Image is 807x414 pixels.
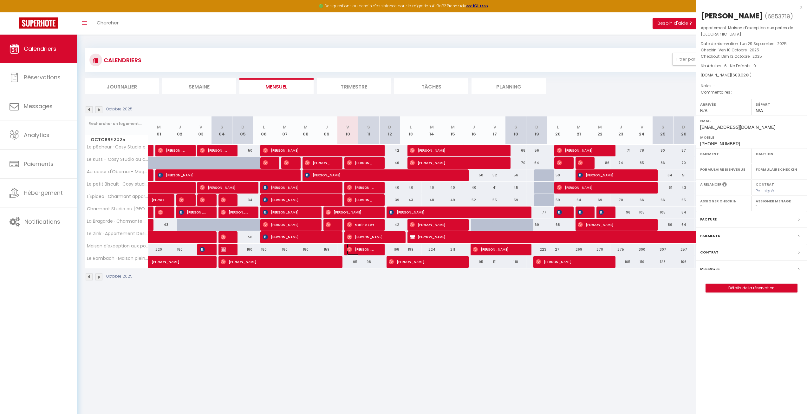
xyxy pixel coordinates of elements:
[700,182,721,187] label: A relancer
[765,12,793,21] span: ( )
[730,63,756,69] span: Nb Enfants : 0
[700,198,747,204] label: Assigner Checkin
[700,233,720,239] label: Paiements
[701,83,802,89] p: Notes :
[731,72,752,78] span: ( € )
[700,141,740,146] span: [PHONE_NUMBER]
[701,25,793,37] span: Maison d’exception aux portes de [GEOGRAPHIC_DATA]
[767,12,790,20] span: 6853719
[721,54,762,59] span: Dim 12 Octobre . 2025
[701,72,802,78] div: [DOMAIN_NAME]
[700,108,707,113] span: N/A
[706,284,797,292] a: Détails de la réservation
[701,25,802,37] p: Appartement :
[700,125,775,130] span: [EMAIL_ADDRESS][DOMAIN_NAME]
[706,284,797,292] button: Détails de la réservation
[756,101,803,108] label: Départ
[756,182,774,186] label: Contrat
[700,151,747,157] label: Paiement
[700,166,747,173] label: Formulaire Bienvenue
[700,118,803,124] label: Email
[719,47,759,53] span: Ven 10 Octobre . 2025
[700,101,747,108] label: Arrivée
[740,41,787,46] span: Lun 29 Septembre . 2025
[701,11,763,21] div: [PERSON_NAME]
[756,198,803,204] label: Assigner Menage
[722,182,727,189] i: Sélectionner OUI si vous souhaiter envoyer les séquences de messages post-checkout
[700,134,803,141] label: Mobile
[732,72,746,78] span: 688.02
[713,83,716,89] span: -
[700,266,719,272] label: Messages
[701,53,802,60] p: Checkout :
[701,41,802,47] p: Date de réservation :
[701,47,802,53] p: Checkin :
[756,151,803,157] label: Caution
[732,89,734,95] span: -
[756,166,803,173] label: Formulaire Checkin
[700,216,717,223] label: Facture
[756,108,763,113] span: N/A
[756,188,774,194] span: Pas signé
[696,3,802,11] div: x
[701,63,756,69] span: Nb Adultes : 6 -
[701,89,802,95] p: Commentaires :
[700,249,719,256] label: Contrat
